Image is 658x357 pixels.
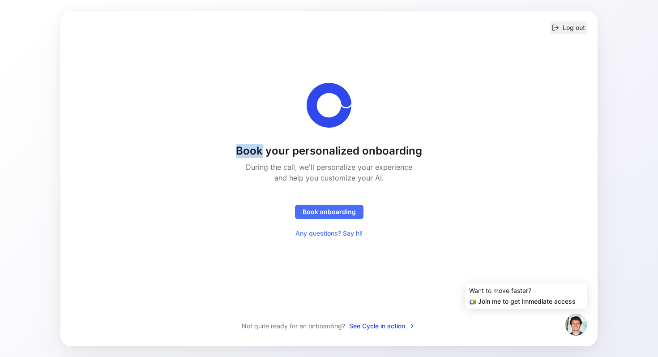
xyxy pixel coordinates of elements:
div: Join me to get immediate access [469,296,583,307]
div: Want to move faster? [469,285,583,296]
span: See Cycle in action [349,321,416,331]
span: Not quite ready for an onboarding? [242,321,345,331]
button: See Cycle in action [349,320,416,332]
h2: During the call, we'll personalize your experience and help you customize your AI. [241,162,417,183]
h1: Book your personalized onboarding [236,144,422,158]
button: Book onboarding [295,205,363,219]
span: Any questions? Say hi! [295,228,363,239]
button: Log out [550,22,587,34]
span: Book onboarding [303,206,356,217]
button: Any questions? Say hi! [288,226,370,241]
